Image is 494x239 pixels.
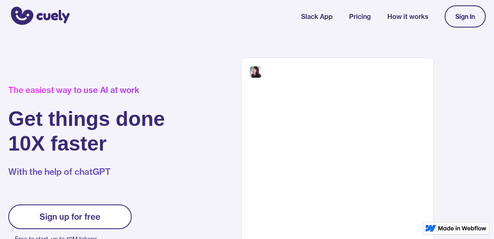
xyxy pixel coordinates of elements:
[445,5,486,28] a: Sign In
[8,166,165,178] p: With the help of chatGPT
[8,204,132,229] a: Sign up for free
[438,226,487,231] img: Made in Webflow
[8,107,165,156] h1: Get things done 10X faster
[387,12,428,21] a: How it works
[8,1,70,32] a: home
[455,13,475,20] div: Sign In
[301,12,333,21] a: Slack App
[349,12,371,21] a: Pricing
[8,85,165,95] div: The easiest way to use AI at work
[40,212,100,222] div: Sign up for free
